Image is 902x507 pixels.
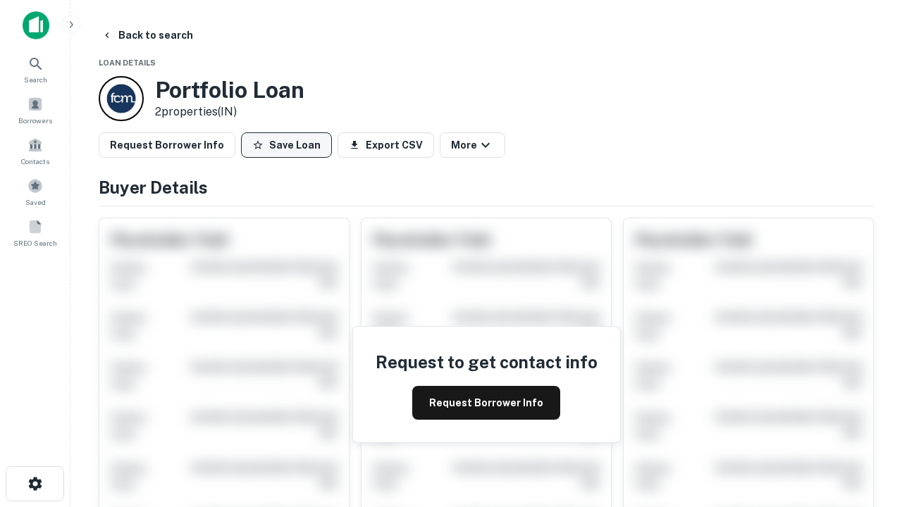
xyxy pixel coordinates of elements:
[376,349,598,375] h4: Request to get contact info
[21,156,49,167] span: Contacts
[155,77,304,104] h3: Portfolio Loan
[440,132,505,158] button: More
[99,175,874,200] h4: Buyer Details
[155,104,304,120] p: 2 properties (IN)
[241,132,332,158] button: Save Loan
[24,74,47,85] span: Search
[338,132,434,158] button: Export CSV
[4,91,66,129] a: Borrowers
[96,23,199,48] button: Back to search
[4,173,66,211] a: Saved
[25,196,46,208] span: Saved
[412,386,560,420] button: Request Borrower Info
[4,213,66,251] a: SREO Search
[99,132,235,158] button: Request Borrower Info
[4,50,66,88] a: Search
[23,11,49,39] img: capitalize-icon.png
[99,58,156,67] span: Loan Details
[4,132,66,170] a: Contacts
[13,237,57,249] span: SREO Search
[832,349,902,417] iframe: Chat Widget
[18,115,52,126] span: Borrowers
